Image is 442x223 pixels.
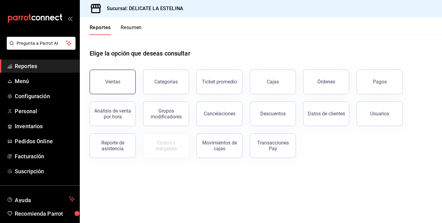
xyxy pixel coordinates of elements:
[267,78,279,86] div: Cajas
[15,152,75,160] span: Facturación
[4,44,76,51] a: Pregunta a Parrot AI
[250,102,296,126] button: Descuentos
[68,16,72,21] button: open_drawer_menu
[94,108,132,120] div: Análisis de venta por hora
[250,70,296,94] a: Cajas
[94,140,132,152] div: Reporte de asistencia
[308,111,345,117] div: Datos de clientes
[204,111,235,117] div: Cancelaciones
[147,140,185,152] div: Costos y márgenes
[15,195,67,203] span: Ayuda
[250,133,296,158] button: Transacciones Pay
[373,79,387,85] div: Pagos
[196,70,242,94] button: Ticket promedio
[143,70,189,94] button: Categorías
[357,70,403,94] button: Pagos
[370,111,389,117] div: Usuarios
[121,25,142,35] button: Resumen
[143,102,189,126] button: Grupos modificadores
[196,133,242,158] button: Movimientos de cajas
[90,25,111,35] button: Reportes
[15,137,75,145] span: Pedidos Online
[143,133,189,158] button: Contrata inventarios para ver este reporte
[17,40,66,47] span: Pregunta a Parrot AI
[15,92,75,100] span: Configuración
[15,77,75,85] span: Menú
[15,62,75,70] span: Reportes
[254,140,292,152] div: Transacciones Pay
[154,79,178,85] div: Categorías
[105,79,120,85] div: Ventas
[90,25,142,35] div: navigation tabs
[303,102,349,126] button: Datos de clientes
[317,79,335,85] div: Órdenes
[90,133,136,158] button: Reporte de asistencia
[90,70,136,94] button: Ventas
[147,108,185,120] div: Grupos modificadores
[15,122,75,130] span: Inventarios
[90,49,190,58] h1: Elige la opción que deseas consultar
[15,210,75,218] span: Recomienda Parrot
[15,107,75,115] span: Personal
[90,102,136,126] button: Análisis de venta por hora
[200,140,238,152] div: Movimientos de cajas
[202,79,237,85] div: Ticket promedio
[7,37,76,50] button: Pregunta a Parrot AI
[15,167,75,175] span: Suscripción
[303,70,349,94] button: Órdenes
[102,5,183,12] h3: Sucursal: DELICATE LA ESTELINA
[260,111,286,117] div: Descuentos
[196,102,242,126] button: Cancelaciones
[357,102,403,126] button: Usuarios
